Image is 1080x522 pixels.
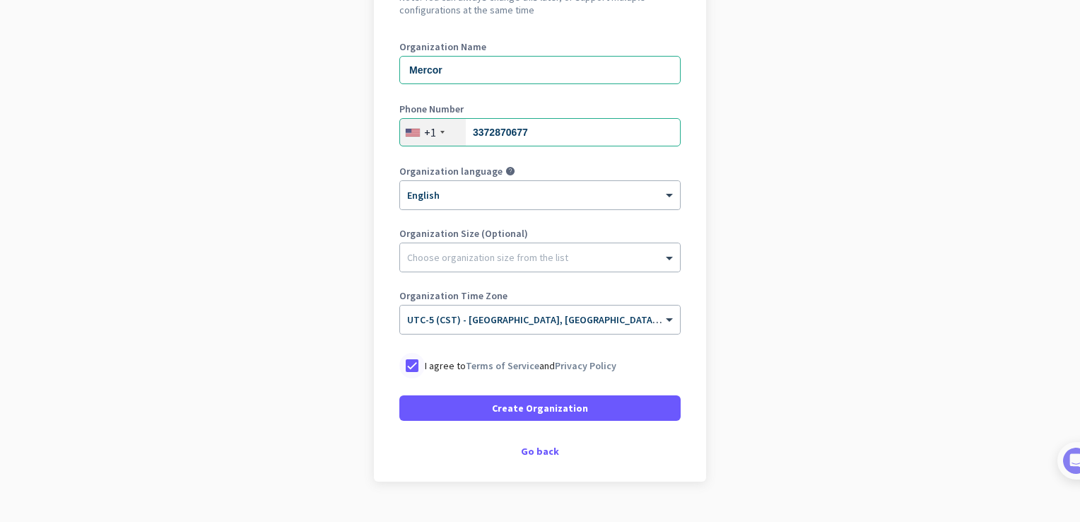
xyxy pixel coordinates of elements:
[425,359,616,373] p: I agree to and
[399,56,681,84] input: What is the name of your organization?
[399,291,681,301] label: Organization Time Zone
[555,359,616,372] a: Privacy Policy
[399,395,681,421] button: Create Organization
[399,446,681,456] div: Go back
[399,166,503,176] label: Organization language
[399,118,681,146] input: 201-555-0123
[505,166,515,176] i: help
[399,104,681,114] label: Phone Number
[492,401,588,415] span: Create Organization
[399,228,681,238] label: Organization Size (Optional)
[466,359,539,372] a: Terms of Service
[424,125,436,139] div: +1
[399,42,681,52] label: Organization Name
